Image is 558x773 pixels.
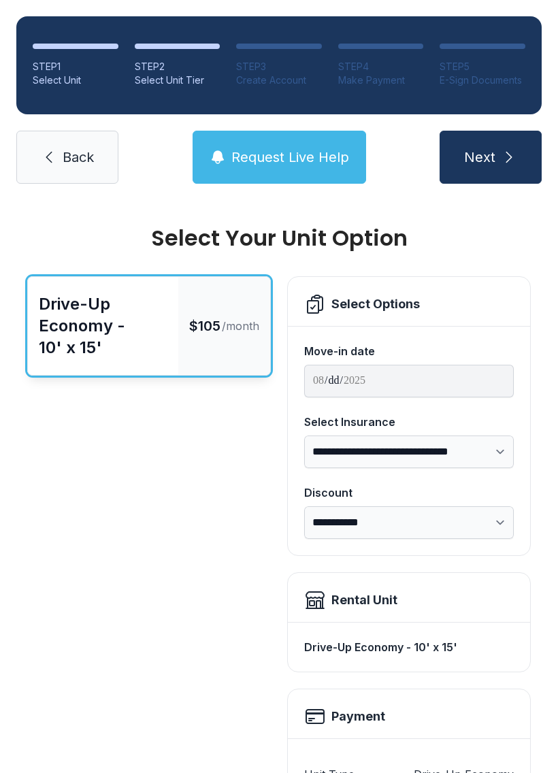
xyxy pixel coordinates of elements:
[331,707,385,726] h2: Payment
[63,148,94,167] span: Back
[440,60,525,73] div: STEP 5
[440,73,525,87] div: E-Sign Documents
[222,318,259,334] span: /month
[338,60,424,73] div: STEP 4
[304,506,514,539] select: Discount
[338,73,424,87] div: Make Payment
[304,414,514,430] div: Select Insurance
[464,148,495,167] span: Next
[304,365,514,397] input: Move-in date
[33,60,118,73] div: STEP 1
[304,484,514,501] div: Discount
[236,60,322,73] div: STEP 3
[231,148,349,167] span: Request Live Help
[189,316,220,335] span: $105
[304,435,514,468] select: Select Insurance
[236,73,322,87] div: Create Account
[331,295,420,314] div: Select Options
[304,634,514,661] div: Drive-Up Economy - 10' x 15'
[27,227,531,249] div: Select Your Unit Option
[331,591,397,610] div: Rental Unit
[135,60,220,73] div: STEP 2
[304,343,514,359] div: Move-in date
[39,293,167,359] div: Drive-Up Economy - 10' x 15'
[135,73,220,87] div: Select Unit Tier
[33,73,118,87] div: Select Unit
